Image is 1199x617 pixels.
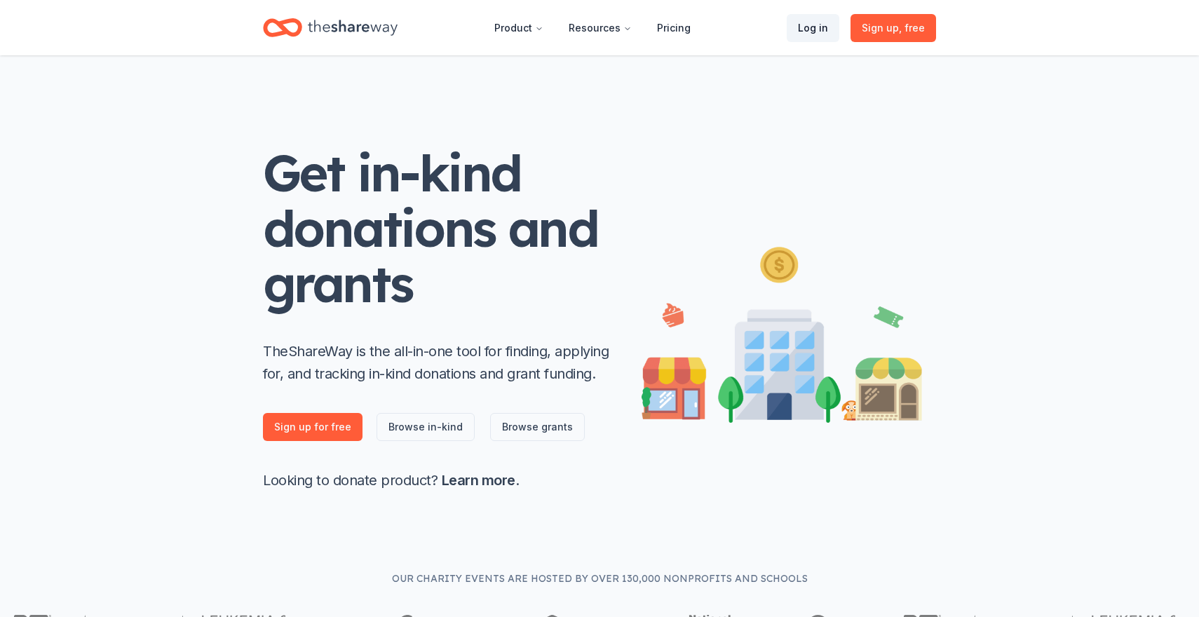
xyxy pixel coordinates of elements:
nav: Main [483,11,702,44]
a: Sign up, free [851,14,936,42]
span: Sign up [862,20,925,36]
a: Log in [787,14,839,42]
span: , free [899,22,925,34]
a: Browse in-kind [377,413,475,441]
a: Learn more [442,472,515,489]
button: Resources [557,14,643,42]
button: Product [483,14,555,42]
img: Illustration for landing page [642,241,922,423]
p: TheShareWay is the all-in-one tool for finding, applying for, and tracking in-kind donations and ... [263,340,614,385]
h1: Get in-kind donations and grants [263,145,614,312]
a: Home [263,11,398,44]
a: Sign up for free [263,413,363,441]
a: Pricing [646,14,702,42]
a: Browse grants [490,413,585,441]
p: Looking to donate product? . [263,469,614,491]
